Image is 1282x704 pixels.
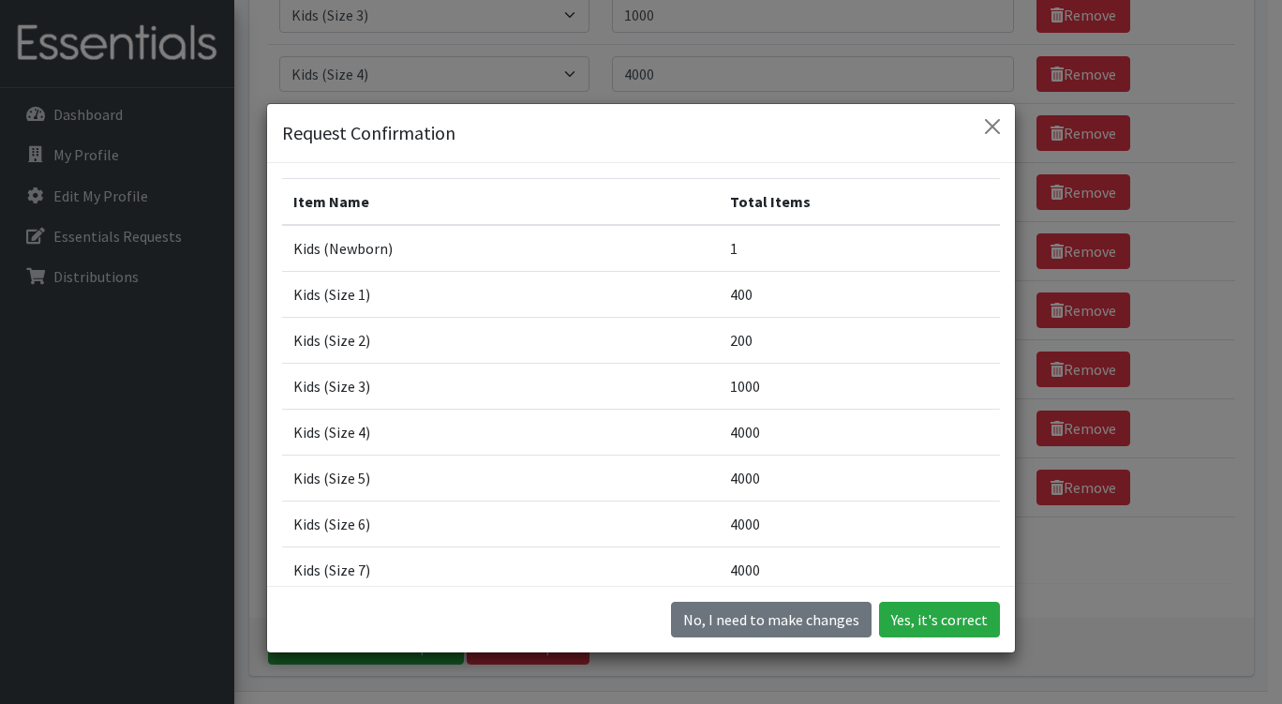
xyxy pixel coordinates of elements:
[282,119,455,147] h5: Request Confirmation
[719,225,1000,272] td: 1
[719,318,1000,364] td: 200
[282,547,719,593] td: Kids (Size 7)
[282,502,719,547] td: Kids (Size 6)
[719,456,1000,502] td: 4000
[282,272,719,318] td: Kids (Size 1)
[282,364,719,410] td: Kids (Size 3)
[282,318,719,364] td: Kids (Size 2)
[282,456,719,502] td: Kids (Size 5)
[719,364,1000,410] td: 1000
[719,502,1000,547] td: 4000
[719,179,1000,226] th: Total Items
[977,112,1007,142] button: Close
[282,179,719,226] th: Item Name
[719,272,1000,318] td: 400
[719,547,1000,593] td: 4000
[671,602,872,637] button: No I need to make changes
[282,225,719,272] td: Kids (Newborn)
[879,602,1000,637] button: Yes, it's correct
[282,410,719,456] td: Kids (Size 4)
[719,410,1000,456] td: 4000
